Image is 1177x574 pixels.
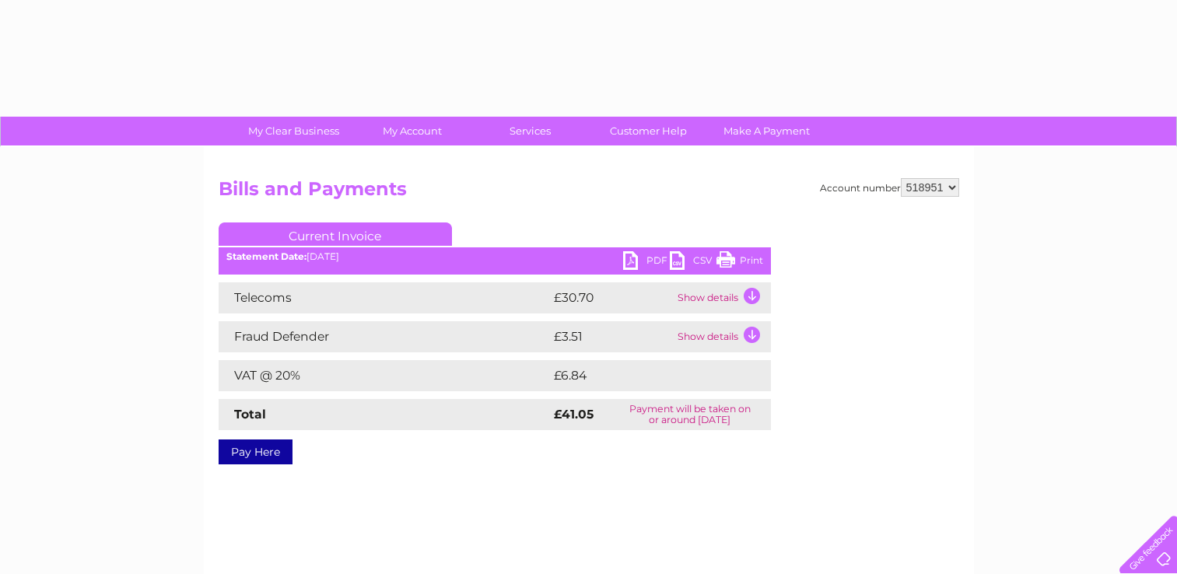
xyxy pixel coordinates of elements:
a: My Account [348,117,476,145]
td: Fraud Defender [219,321,550,352]
td: £3.51 [550,321,674,352]
a: Current Invoice [219,222,452,246]
b: Statement Date: [226,250,307,262]
div: [DATE] [219,251,771,262]
td: Payment will be taken on or around [DATE] [609,399,771,430]
td: Show details [674,282,771,313]
div: Account number [820,178,959,197]
td: VAT @ 20% [219,360,550,391]
a: My Clear Business [229,117,358,145]
a: PDF [623,251,670,274]
a: Make A Payment [702,117,831,145]
td: Telecoms [219,282,550,313]
strong: Total [234,407,266,422]
td: £30.70 [550,282,674,313]
a: Pay Here [219,439,292,464]
td: Show details [674,321,771,352]
strong: £41.05 [554,407,594,422]
a: Services [466,117,594,145]
h2: Bills and Payments [219,178,959,208]
a: Customer Help [584,117,713,145]
td: £6.84 [550,360,735,391]
a: CSV [670,251,716,274]
a: Print [716,251,763,274]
